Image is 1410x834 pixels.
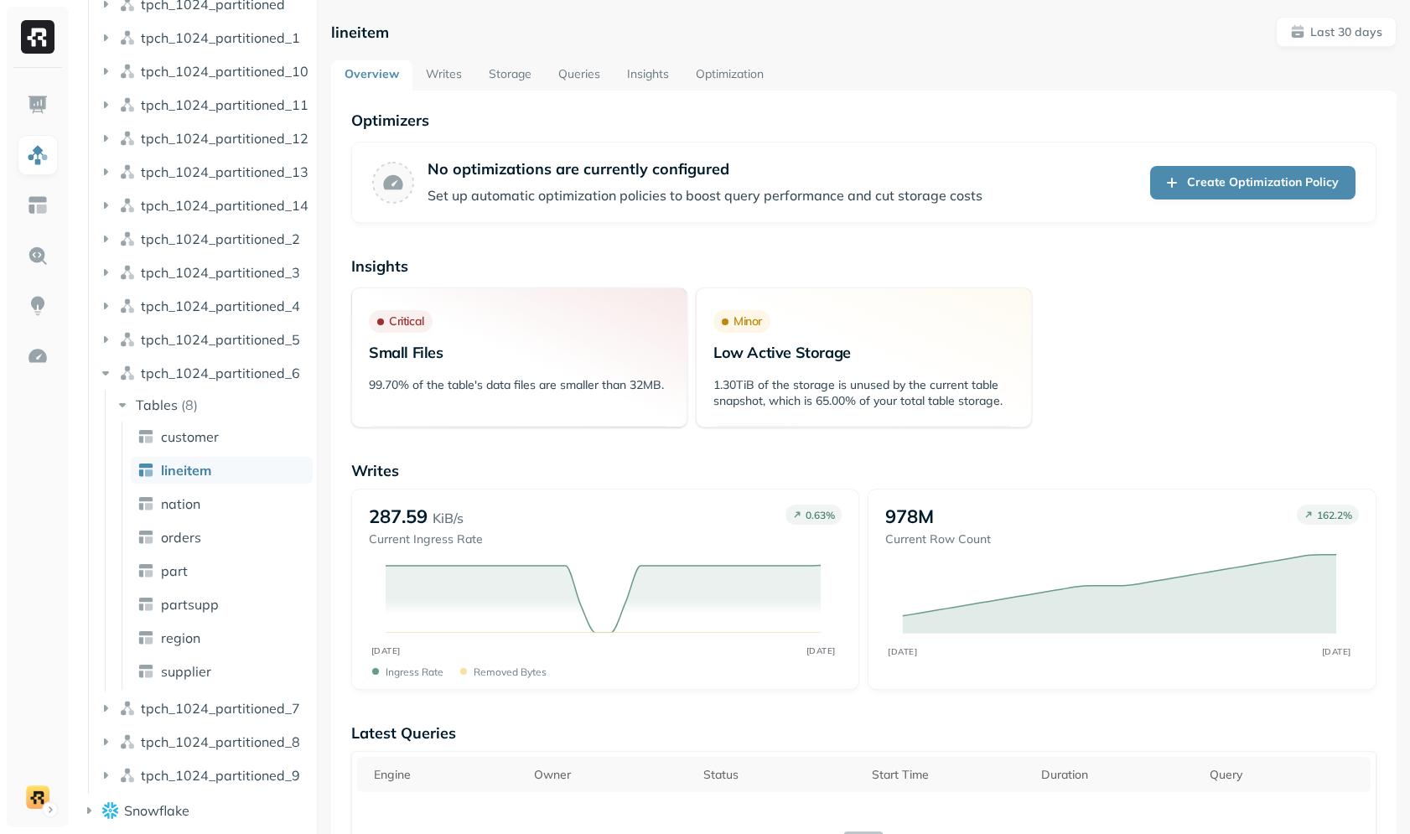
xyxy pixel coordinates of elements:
button: tpch_1024_partitioned_10 [97,58,311,85]
span: nation [161,495,200,512]
a: Storage [475,60,545,91]
tspan: [DATE] [889,646,918,656]
button: tpch_1024_partitioned_13 [97,158,311,185]
p: ( 8 ) [181,396,198,413]
p: Writes [351,461,1376,480]
p: Low Active Storage [713,343,1014,362]
button: tpch_1024_partitioned_3 [97,259,311,286]
p: Insights [351,256,1376,276]
a: Queries [545,60,614,91]
img: table [137,663,154,680]
a: partsupp [131,591,313,618]
div: Engine [374,767,518,783]
img: namespace [119,733,136,750]
img: Dashboard [27,94,49,116]
span: region [161,629,200,646]
img: namespace [119,700,136,717]
a: supplier [131,658,313,685]
span: Snowflake [124,802,189,819]
p: Current Ingress Rate [369,531,483,547]
p: KiB/s [433,508,464,528]
img: namespace [119,63,136,80]
button: tpch_1024_partitioned_6 [97,360,311,386]
span: tpch_1024_partitioned_12 [141,130,308,147]
div: Query [1210,767,1362,783]
p: No optimizations are currently configured [428,159,982,179]
span: supplier [161,663,211,680]
img: namespace [119,298,136,314]
a: Create Optimization Policy [1150,166,1356,199]
a: part [131,557,313,584]
a: region [131,624,313,651]
button: Last 30 days [1276,17,1397,47]
span: tpch_1024_partitioned_13 [141,163,308,180]
p: Last 30 days [1310,24,1382,40]
img: namespace [119,767,136,784]
p: Current Row Count [885,531,991,547]
button: tpch_1024_partitioned_7 [97,695,311,722]
span: tpch_1024_partitioned_1 [141,29,300,46]
span: tpch_1024_partitioned_2 [141,231,300,247]
p: 162.2 % [1317,509,1352,521]
img: Insights [27,295,49,317]
img: Query Explorer [27,245,49,267]
button: tpch_1024_partitioned_11 [97,91,311,118]
tspan: [DATE] [806,645,835,656]
img: namespace [119,130,136,147]
img: table [137,529,154,546]
button: tpch_1024_partitioned_12 [97,125,311,152]
button: tpch_1024_partitioned_8 [97,728,311,755]
span: tpch_1024_partitioned_6 [141,365,300,381]
img: namespace [119,29,136,46]
span: tpch_1024_partitioned_7 [141,700,300,717]
img: Assets [27,144,49,166]
tspan: [DATE] [371,645,400,656]
span: tpch_1024_partitioned_8 [141,733,300,750]
a: Overview [331,60,412,91]
img: namespace [119,365,136,381]
span: Tables [136,396,178,413]
button: Snowflake [80,797,310,824]
img: table [137,462,154,479]
img: Ryft [21,20,54,54]
span: tpch_1024_partitioned_4 [141,298,300,314]
p: 1.30TiB of the storage is unused by the current table snapshot, which is 65.00% of your total tab... [713,377,1014,409]
img: table [137,495,154,512]
span: lineitem [161,462,211,479]
img: demo [26,785,49,809]
span: tpch_1024_partitioned_3 [141,264,300,281]
img: table [137,428,154,445]
p: 99.70% of the table's data files are smaller than 32MB. [369,377,670,393]
span: partsupp [161,596,219,613]
div: Duration [1041,767,1194,783]
span: tpch_1024_partitioned_5 [141,331,300,348]
a: lineitem [131,457,313,484]
span: tpch_1024_partitioned_10 [141,63,308,80]
button: tpch_1024_partitioned_5 [97,326,311,353]
a: customer [131,423,313,450]
span: tpch_1024_partitioned_11 [141,96,308,113]
img: namespace [119,331,136,348]
button: tpch_1024_partitioned_1 [97,24,311,51]
img: Optimization [27,345,49,367]
img: table [137,596,154,613]
button: tpch_1024_partitioned_9 [97,762,311,789]
p: Latest Queries [351,723,1376,743]
p: Critical [389,313,424,329]
span: customer [161,428,219,445]
span: orders [161,529,201,546]
img: namespace [119,96,136,113]
img: Asset Explorer [27,194,49,216]
p: lineitem [331,23,389,42]
button: tpch_1024_partitioned_14 [97,192,311,219]
p: 978M [885,505,934,528]
img: root [102,802,119,818]
div: Start Time [872,767,1024,783]
p: Optimizers [351,111,1376,130]
p: 287.59 [369,505,428,528]
img: table [137,562,154,579]
button: Tables(8) [114,391,312,418]
p: 0.63 % [806,509,835,521]
button: tpch_1024_partitioned_2 [97,225,311,252]
span: tpch_1024_partitioned_9 [141,767,300,784]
